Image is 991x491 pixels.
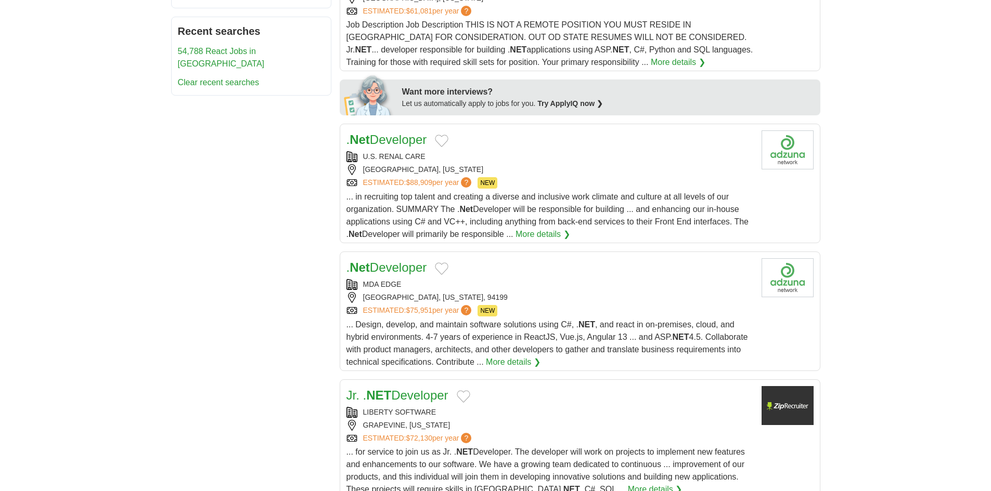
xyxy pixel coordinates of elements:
[537,99,603,108] a: Try ApplyIQ now ❯
[461,6,471,16] span: ?
[457,390,470,403] button: Add to favorite jobs
[366,388,391,402] strong: NET
[178,47,265,68] a: 54,788 React Jobs in [GEOGRAPHIC_DATA]
[355,45,371,54] strong: NET
[461,305,471,315] span: ?
[346,132,427,147] a: .NetDeveloper
[673,333,689,341] strong: NET
[762,258,814,297] img: Company logo
[402,98,814,109] div: Let us automatically apply to jobs for you.
[435,262,448,275] button: Add to favorite jobs
[346,420,753,431] div: GRAPEVINE, [US_STATE]
[435,135,448,147] button: Add to favorite jobs
[346,164,753,175] div: [GEOGRAPHIC_DATA], [US_STATE]
[516,228,570,241] a: More details ❯
[406,178,432,187] span: $88,909
[363,177,474,189] a: ESTIMATED:$88,909per year?
[478,305,497,316] span: NEW
[762,386,814,425] img: Company logo
[178,23,325,39] h2: Recent searches
[486,356,540,368] a: More details ❯
[346,407,753,418] div: LIBERTY SOFTWARE
[510,45,526,54] strong: NET
[612,45,629,54] strong: NET
[406,434,432,442] span: $72,130
[461,433,471,443] span: ?
[346,260,427,274] a: .NetDeveloper
[478,177,497,189] span: NEW
[346,192,749,238] span: ... in recruiting top talent and creating a diverse and inclusive work climate and culture at all...
[459,205,473,214] strong: Net
[350,132,370,147] strong: Net
[349,230,362,238] strong: Net
[651,56,705,69] a: More details ❯
[402,86,814,98] div: Want more interviews?
[346,388,448,402] a: Jr. .NETDeveloper
[363,152,426,161] a: U.S. RENAL CARE
[461,177,471,188] span: ?
[406,306,432,314] span: $75,951
[456,447,473,456] strong: NET
[406,7,432,15] span: $61,081
[350,260,370,274] strong: Net
[363,6,474,17] a: ESTIMATED:$61,081per year?
[578,320,595,329] strong: NET
[344,74,394,115] img: apply-iq-scientist.png
[363,433,474,444] a: ESTIMATED:$72,130per year?
[346,292,753,303] div: [GEOGRAPHIC_DATA], [US_STATE], 94199
[178,78,260,87] a: Clear recent searches
[346,279,753,290] div: MDA EDGE
[346,320,748,366] span: ... Design, develop, and maintain software solutions using C#, . , and react in on-premises, clou...
[762,130,814,169] img: US Renal Care logo
[346,20,753,67] span: Job Description Job Description THIS IS NOT A REMOTE POSITION YOU MUST RESIDE IN [GEOGRAPHIC_DATA...
[363,305,474,316] a: ESTIMATED:$75,951per year?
